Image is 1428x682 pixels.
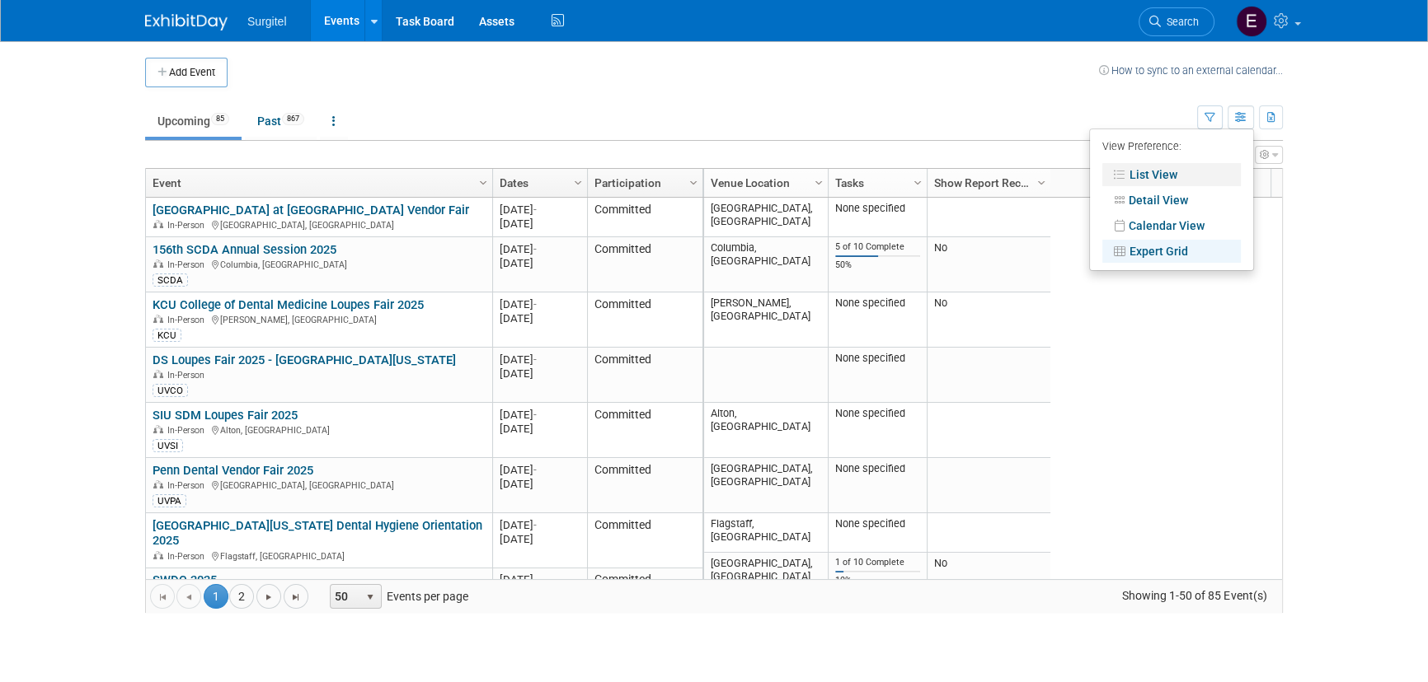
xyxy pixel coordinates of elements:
[927,292,1050,348] td: No
[835,352,921,365] div: None specified
[587,568,702,624] td: Committed
[835,462,921,475] div: None specified
[153,408,298,423] a: SIU SDM Loupes Fair 2025
[533,203,537,216] span: -
[704,237,828,292] td: Columbia, [GEOGRAPHIC_DATA]
[153,257,485,271] div: Columbia, [GEOGRAPHIC_DATA]
[1099,64,1283,77] a: How to sync to an external calendar...
[587,458,702,513] td: Committed
[204,584,228,609] span: 1
[812,176,825,189] span: Column Settings
[1102,135,1241,161] div: View Preference:
[153,572,217,587] a: SWDC 2025
[176,584,201,609] a: Go to the previous page
[153,463,313,478] a: Penn Dental Vendor Fair 2025
[364,591,377,604] span: select
[500,532,580,546] div: [DATE]
[153,549,485,563] div: Flagstaff, [GEOGRAPHIC_DATA]
[704,198,828,237] td: [GEOGRAPHIC_DATA], [GEOGRAPHIC_DATA]
[711,169,817,197] a: Venue Location
[570,169,588,194] a: Column Settings
[1102,240,1241,263] a: Expert Grid
[153,384,188,397] div: UVCO
[810,169,829,194] a: Column Settings
[587,237,702,292] td: Committed
[500,217,580,231] div: [DATE]
[153,329,181,342] div: KCU
[153,518,482,549] a: [GEOGRAPHIC_DATA][US_STATE] Dental Hygiene Orientation 2025
[687,176,700,189] span: Column Settings
[477,176,490,189] span: Column Settings
[282,113,304,125] span: 867
[153,551,163,559] img: In-Person Event
[1161,16,1199,28] span: Search
[167,551,209,562] span: In-Person
[145,105,242,137] a: Upcoming85
[153,259,163,268] img: In-Person Event
[909,169,928,194] a: Column Settings
[256,584,281,609] a: Go to the next page
[211,113,229,125] span: 85
[587,513,702,568] td: Committed
[153,217,485,231] div: [GEOGRAPHIC_DATA], [GEOGRAPHIC_DATA]
[245,105,317,137] a: Past867
[533,573,537,586] span: -
[153,353,456,367] a: DS Loupes Fair 2025 - [GEOGRAPHIC_DATA][US_STATE]
[167,315,209,325] span: In-Person
[500,242,580,256] div: [DATE]
[500,408,580,422] div: [DATE]
[167,220,209,231] span: In-Person
[594,169,692,197] a: Participation
[500,518,580,532] div: [DATE]
[500,463,580,477] div: [DATE]
[153,273,188,287] div: SCDA
[153,425,163,433] img: In-Person Event
[685,169,703,194] a: Column Settings
[167,425,209,436] span: In-Person
[1236,6,1267,37] img: Event Coordinator
[500,477,580,491] div: [DATE]
[704,292,828,348] td: [PERSON_NAME], [GEOGRAPHIC_DATA]
[587,348,702,403] td: Committed
[500,572,580,586] div: [DATE]
[500,311,580,325] div: [DATE]
[156,591,169,604] span: Go to the first page
[167,370,209,381] span: In-Person
[153,312,485,326] div: [PERSON_NAME], [GEOGRAPHIC_DATA]
[835,517,921,530] div: None specified
[153,169,481,197] a: Event
[247,15,286,28] span: Surgitel
[533,464,537,476] span: -
[153,315,163,323] img: In-Person Event
[153,297,424,312] a: KCU College of Dental Medicine Loupes Fair 2025
[153,480,163,488] img: In-Person Event
[153,423,485,437] div: Alton, [GEOGRAPHIC_DATA]
[911,176,924,189] span: Column Settings
[150,584,175,609] a: Go to the first page
[500,203,580,217] div: [DATE]
[1102,214,1241,237] a: Calendar View
[835,557,921,568] div: 1 of 10 Complete
[587,403,702,458] td: Committed
[229,584,254,609] a: 2
[587,198,702,237] td: Committed
[587,292,702,348] td: Committed
[704,513,828,553] td: Flagstaff, [GEOGRAPHIC_DATA]
[500,422,580,436] div: [DATE]
[1139,7,1214,36] a: Search
[289,591,303,604] span: Go to the last page
[835,407,921,420] div: None specified
[835,575,921,586] div: 10%
[500,256,580,270] div: [DATE]
[284,584,308,609] a: Go to the last page
[153,370,163,378] img: In-Person Event
[934,169,1040,197] a: Show Report Received
[927,553,1050,608] td: No
[331,585,359,608] span: 50
[167,259,209,270] span: In-Person
[262,591,275,604] span: Go to the next page
[153,220,163,228] img: In-Person Event
[704,458,828,513] td: [GEOGRAPHIC_DATA], [GEOGRAPHIC_DATA]
[1102,189,1241,212] a: Detail View
[1033,169,1051,194] a: Column Settings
